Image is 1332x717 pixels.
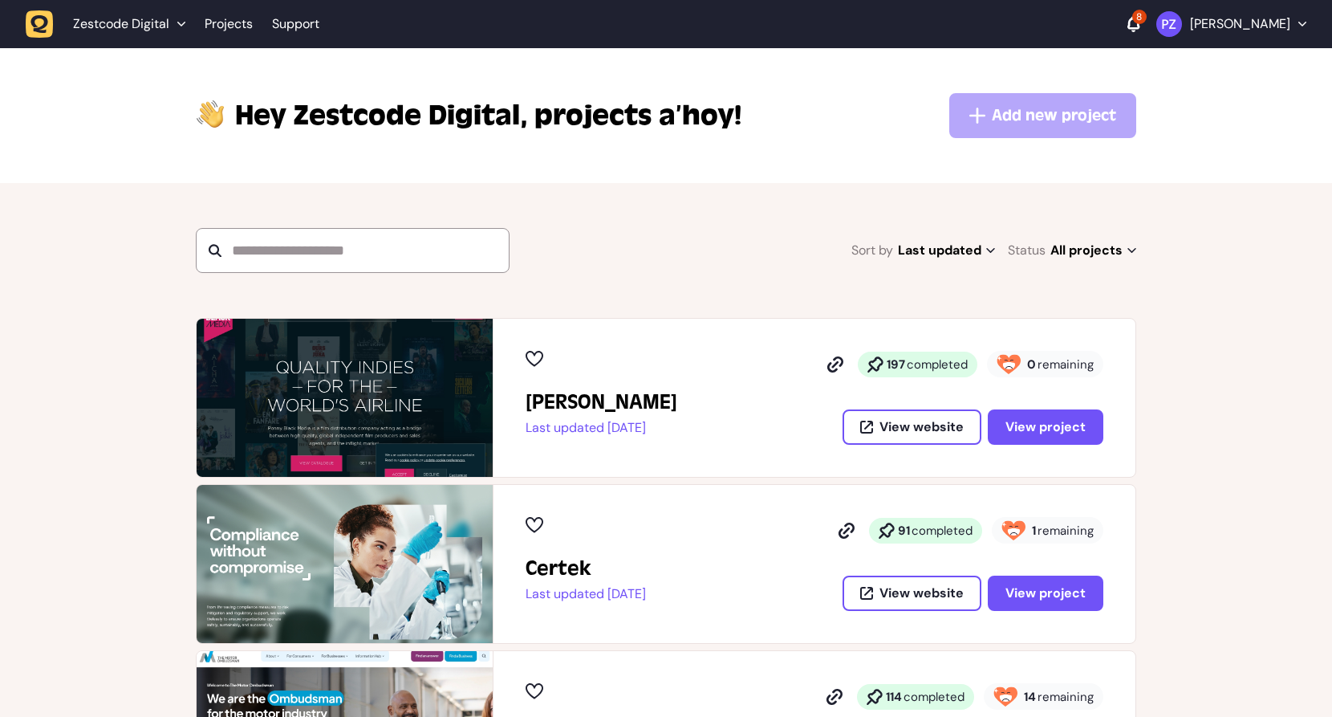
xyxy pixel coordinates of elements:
span: Last updated [898,239,995,262]
span: Zestcode Digital [73,16,169,32]
p: projects a’hoy! [235,96,741,135]
button: Zestcode Digital [26,10,195,39]
button: Add new project [949,93,1136,138]
img: Certek [197,485,493,643]
span: completed [912,523,973,539]
span: Sort by [851,239,893,262]
strong: 91 [898,523,910,539]
span: View website [879,587,964,600]
span: View project [1005,418,1086,435]
strong: 197 [887,356,905,373]
strong: 114 [886,689,902,705]
span: Add new project [992,104,1116,127]
span: View website [879,421,964,434]
img: Paris Zisis [1156,11,1182,37]
button: View website [843,576,981,611]
span: Zestcode Digital [235,96,528,135]
span: remaining [1038,356,1094,373]
div: 8 [1132,10,1147,24]
strong: 1 [1032,523,1036,539]
h2: Penny Black [526,389,677,415]
span: remaining [1038,523,1094,539]
h2: Certek [526,556,646,581]
img: Penny Black [197,319,493,477]
span: View project [1005,585,1086,601]
span: completed [907,356,968,373]
button: View project [988,576,1103,611]
strong: 14 [1024,689,1036,705]
p: Last updated [DATE] [526,586,646,602]
p: Last updated [DATE] [526,420,677,436]
button: View website [843,409,981,445]
a: Support [272,16,319,32]
a: Projects [205,10,253,39]
button: View project [988,409,1103,445]
p: [PERSON_NAME] [1190,16,1290,32]
span: remaining [1038,689,1094,705]
span: Status [1008,239,1046,262]
button: [PERSON_NAME] [1156,11,1306,37]
img: hi-hand [196,96,225,129]
span: completed [904,689,964,705]
strong: 0 [1027,356,1036,373]
span: All projects [1050,239,1136,262]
